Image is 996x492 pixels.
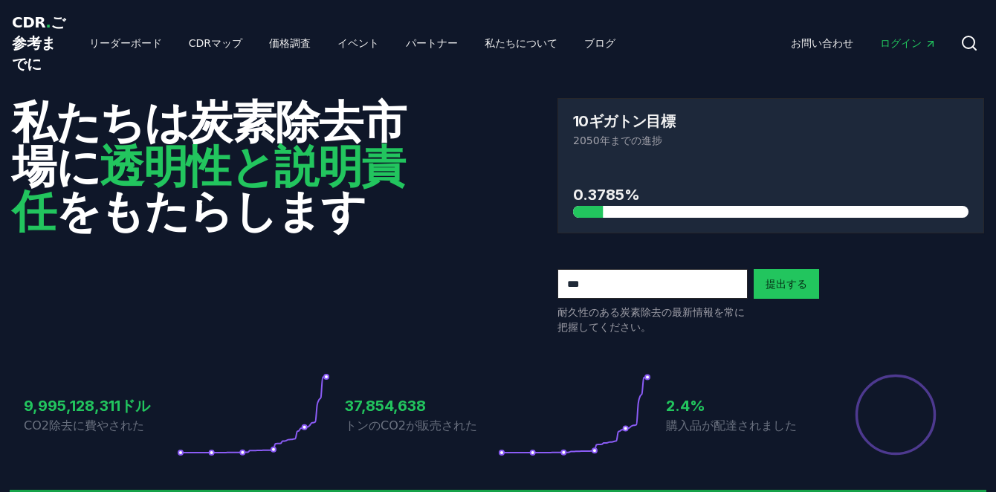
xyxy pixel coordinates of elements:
[12,135,405,240] font: 透明性と説明責任
[89,37,162,49] font: リーダーボード
[754,269,819,299] button: 提出する
[257,30,323,56] a: 価格調査
[189,37,242,49] font: CDRマップ
[24,418,144,433] font: CO2除去に費やされた
[868,30,948,56] a: ログイン
[766,278,807,290] font: 提出する
[394,30,470,56] a: パートナー
[77,30,627,56] nav: 主要
[345,397,426,415] font: 37,854,638
[12,13,45,31] font: CDR
[573,135,662,146] font: 2050年までの進捗
[666,418,797,433] font: 購入品が配達されました
[269,37,311,49] font: 価格調査
[779,30,948,56] nav: 主要
[24,397,150,415] font: 9,995,128,311ドル
[406,37,458,49] font: パートナー
[880,37,922,49] font: ログイン
[572,30,627,56] a: ブログ
[666,397,705,415] font: 2.4%
[56,179,366,240] font: をもたらします
[779,30,865,56] a: お問い合わせ
[573,186,640,204] font: 0.3785%
[45,13,51,31] font: .
[337,37,379,49] font: イベント
[345,418,477,433] font: トンのCO2が販売された
[791,37,853,49] font: お問い合わせ
[557,306,745,333] font: 耐久性のある炭素除去の最新情報を常に把握してください。
[326,30,391,56] a: イベント
[12,90,406,195] font: 私たちは炭素除去市場に
[12,13,65,73] font: ご参考までに
[485,37,557,49] font: 私たちについて
[12,12,65,74] a: CDR.ご参考までに
[177,30,254,56] a: CDRマップ
[473,30,569,56] a: 私たちについて
[854,373,937,456] div: 配達された売上の割合
[573,112,675,130] font: 10ギガトン目標
[77,30,174,56] a: リーダーボード
[584,37,615,49] font: ブログ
